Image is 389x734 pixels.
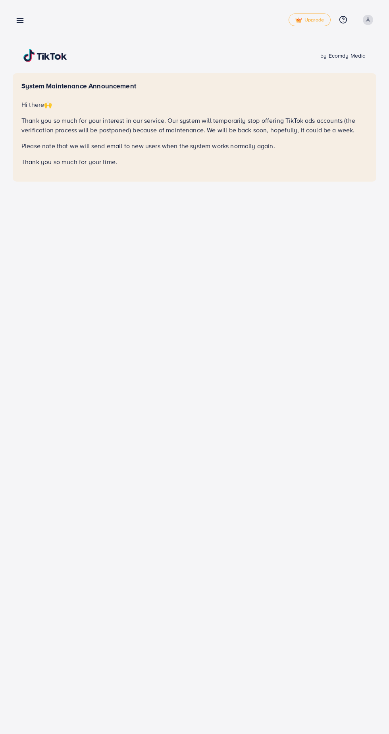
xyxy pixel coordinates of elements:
[21,141,368,151] p: Please note that we will send email to new users when the system works normally again.
[21,116,368,135] p: Thank you so much for your interest in our service. Our system will temporarily stop offering Tik...
[295,17,324,23] span: Upgrade
[295,17,302,23] img: tick
[44,100,52,109] span: 🙌
[21,100,368,109] p: Hi there
[23,49,67,62] img: TikTok
[320,52,366,60] span: by Ecomdy Media
[289,14,331,26] a: tickUpgrade
[21,82,368,90] h5: System Maintenance Announcement
[21,157,368,167] p: Thank you so much for your time.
